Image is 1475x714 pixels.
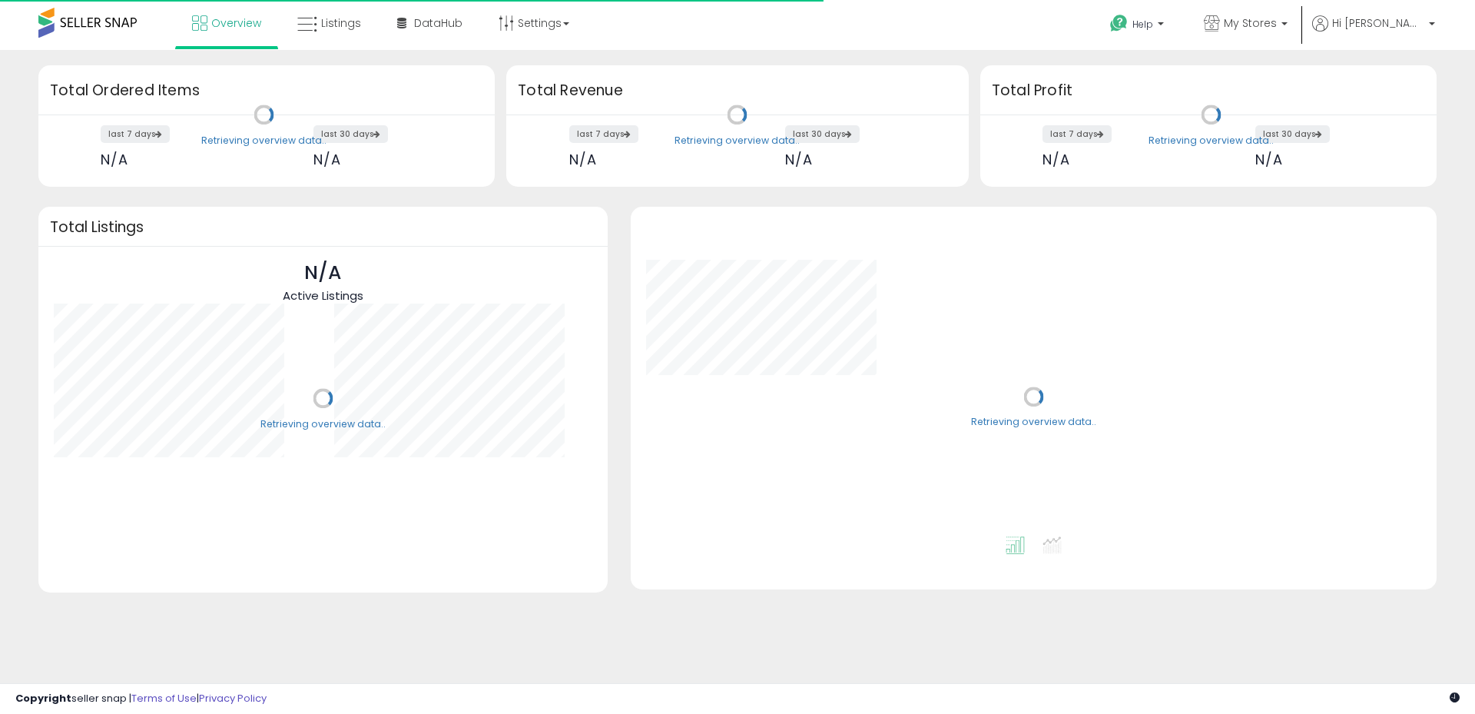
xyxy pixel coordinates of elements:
[211,15,261,31] span: Overview
[260,417,386,431] div: Retrieving overview data..
[971,416,1096,430] div: Retrieving overview data..
[1224,15,1277,31] span: My Stores
[1109,14,1129,33] i: Get Help
[1098,2,1179,50] a: Help
[1312,15,1435,50] a: Hi [PERSON_NAME]
[414,15,462,31] span: DataHub
[1132,18,1153,31] span: Help
[321,15,361,31] span: Listings
[675,134,800,148] div: Retrieving overview data..
[1332,15,1424,31] span: Hi [PERSON_NAME]
[1149,134,1274,148] div: Retrieving overview data..
[201,134,326,148] div: Retrieving overview data..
